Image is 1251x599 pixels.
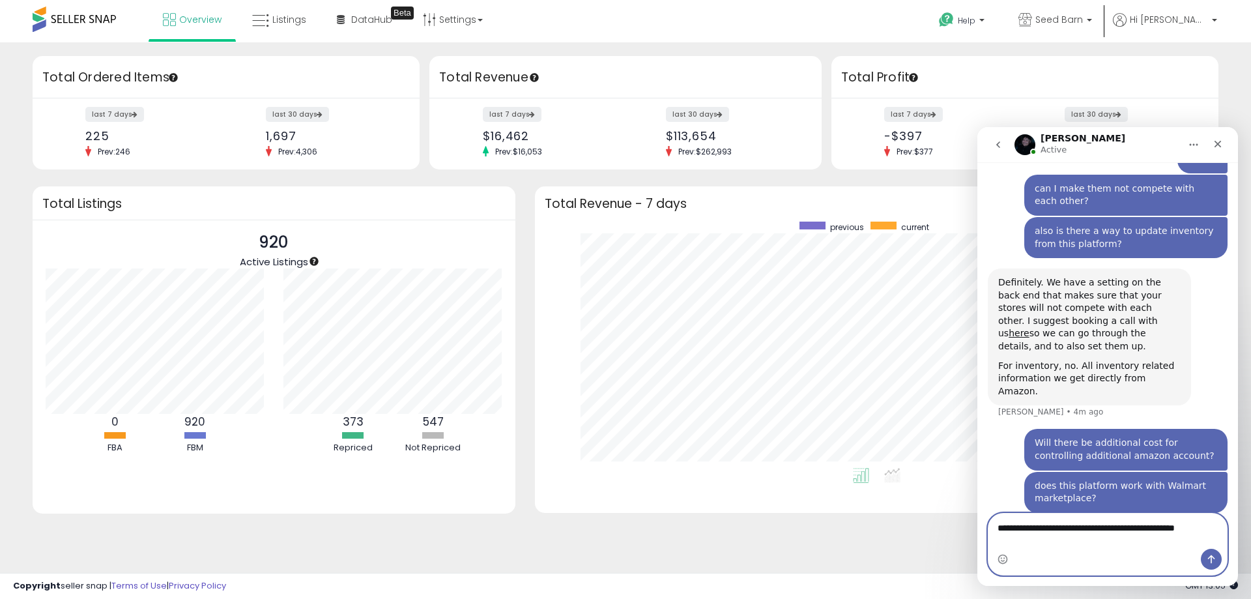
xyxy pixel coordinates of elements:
div: -$397 [884,129,1015,143]
div: FBM [156,442,234,454]
h3: Total Listings [42,199,506,209]
span: DataHub [351,13,392,26]
a: Help [928,2,998,42]
div: FBA [76,442,154,454]
label: last 30 days [266,107,329,122]
div: $113,654 [666,129,799,143]
i: Get Help [938,12,955,28]
span: Overview [179,13,222,26]
label: last 7 days [884,107,943,122]
span: Listings [272,13,306,26]
div: seller snap | | [13,580,226,592]
span: current [901,222,929,233]
span: Prev: 4,306 [272,146,324,157]
span: Hi [PERSON_NAME] [1130,13,1208,26]
div: $16,462 [483,129,616,143]
div: Tooltip anchor [391,7,414,20]
div: Tooltip anchor [908,72,919,83]
b: 0 [111,414,119,430]
span: Prev: 246 [91,146,137,157]
div: 1,697 [266,129,397,143]
label: last 30 days [1065,107,1128,122]
label: last 7 days [483,107,541,122]
a: Terms of Use [111,579,167,592]
b: 920 [184,414,205,430]
b: 547 [423,414,444,430]
span: Prev: $262,993 [672,146,738,157]
div: 225 [85,129,216,143]
span: Help [958,15,975,26]
span: previous [830,222,864,233]
span: Active Listings [240,255,308,269]
span: Seed Barn [1035,13,1083,26]
p: 920 [240,230,308,255]
a: Hi [PERSON_NAME] [1113,13,1217,42]
label: last 7 days [85,107,144,122]
div: Repriced [314,442,392,454]
div: Tooltip anchor [528,72,540,83]
b: 373 [343,414,364,430]
div: Tooltip anchor [167,72,179,83]
span: Prev: $377 [890,146,940,157]
h3: Total Revenue [439,68,812,87]
div: Not Repriced [394,442,472,454]
a: Privacy Policy [169,579,226,592]
iframe: Intercom live chat [977,127,1238,586]
label: last 30 days [666,107,729,122]
h3: Total Profit [841,68,1209,87]
strong: Copyright [13,579,61,592]
h3: Total Ordered Items [42,68,410,87]
div: Tooltip anchor [308,256,320,267]
span: Prev: $16,053 [489,146,549,157]
h3: Total Revenue - 7 days [545,199,1209,209]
